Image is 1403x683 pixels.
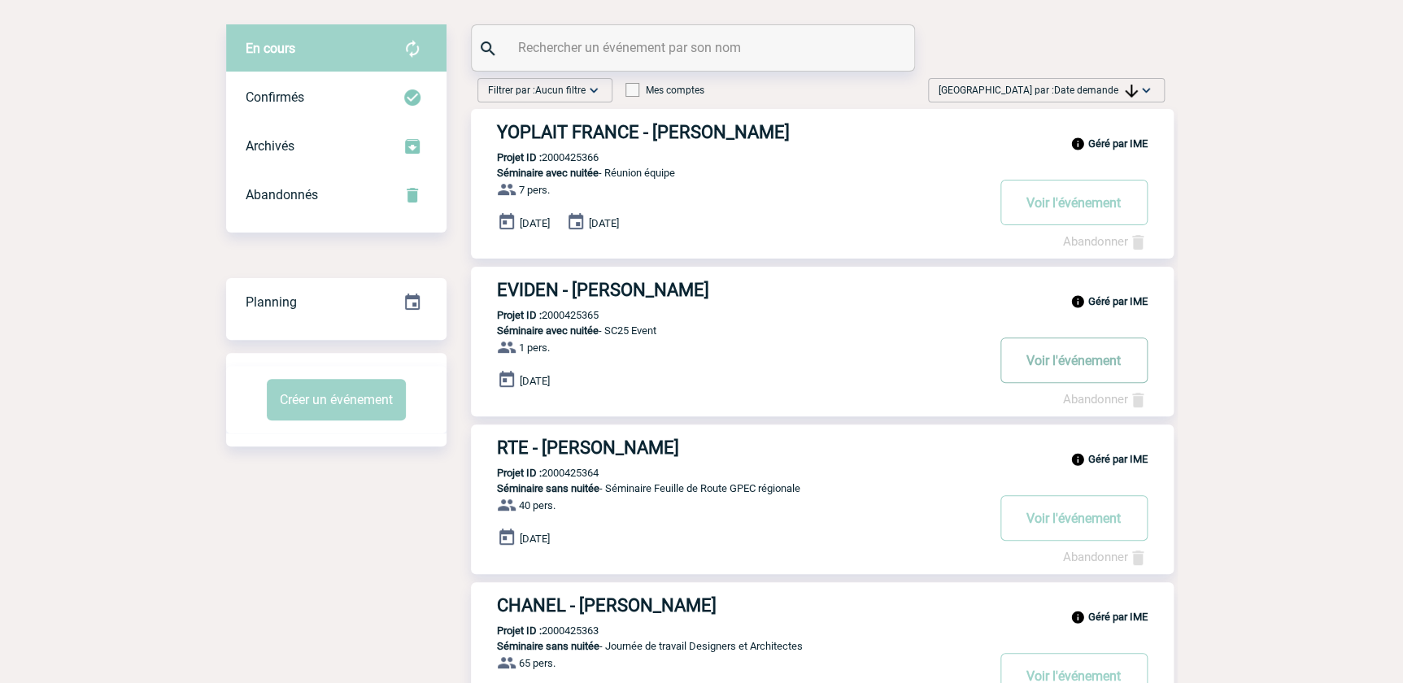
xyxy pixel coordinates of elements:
span: 65 pers. [519,657,556,669]
a: Abandonner [1063,550,1148,564]
p: - Réunion équipe [471,167,985,179]
img: baseline_expand_more_white_24dp-b.png [586,82,602,98]
span: En cours [246,41,295,56]
span: [GEOGRAPHIC_DATA] par : [939,82,1138,98]
div: Retrouvez ici tous les événements que vous avez décidé d'archiver [226,122,447,171]
img: info_black_24dp.svg [1070,610,1085,624]
span: Archivés [246,138,294,154]
b: Projet ID : [497,309,542,321]
span: Confirmés [246,89,304,105]
b: Géré par IME [1088,137,1148,150]
b: Projet ID : [497,151,542,163]
a: Planning [226,277,447,325]
p: - SC25 Event [471,324,985,337]
h3: EVIDEN - [PERSON_NAME] [497,280,985,300]
img: info_black_24dp.svg [1070,452,1085,467]
span: Filtrer par : [488,82,586,98]
a: Abandonner [1063,392,1148,407]
button: Voir l'événement [1000,337,1148,383]
p: - Séminaire Feuille de Route GPEC régionale [471,482,985,494]
p: - Journée de travail Designers et Architectes [471,640,985,652]
label: Mes comptes [625,85,704,96]
span: Date demande [1054,85,1138,96]
p: 2000425364 [471,467,599,479]
h3: YOPLAIT FRANCE - [PERSON_NAME] [497,122,985,142]
span: [DATE] [520,533,550,545]
div: Retrouvez ici tous vos événements annulés [226,171,447,220]
div: Retrouvez ici tous vos évènements avant confirmation [226,24,447,73]
span: [DATE] [520,217,550,229]
span: Planning [246,294,297,310]
button: Voir l'événement [1000,180,1148,225]
p: 2000425366 [471,151,599,163]
a: Abandonner [1063,234,1148,249]
b: Projet ID : [497,467,542,479]
span: Séminaire sans nuitée [497,640,599,652]
span: Séminaire avec nuitée [497,167,599,179]
p: 2000425363 [471,624,599,637]
img: baseline_expand_more_white_24dp-b.png [1138,82,1154,98]
span: Séminaire sans nuitée [497,482,599,494]
a: RTE - [PERSON_NAME] [471,437,1174,458]
h3: RTE - [PERSON_NAME] [497,437,985,458]
span: Abandonnés [246,187,318,202]
img: arrow_downward.png [1125,85,1138,98]
b: Géré par IME [1088,453,1148,465]
p: 2000425365 [471,309,599,321]
h3: CHANEL - [PERSON_NAME] [497,595,985,616]
span: 7 pers. [519,184,550,196]
input: Rechercher un événement par son nom [514,36,876,59]
img: info_black_24dp.svg [1070,294,1085,309]
span: [DATE] [589,217,619,229]
a: EVIDEN - [PERSON_NAME] [471,280,1174,300]
a: CHANEL - [PERSON_NAME] [471,595,1174,616]
button: Créer un événement [267,379,406,420]
b: Géré par IME [1088,611,1148,623]
span: Aucun filtre [535,85,586,96]
button: Voir l'événement [1000,495,1148,541]
img: info_black_24dp.svg [1070,137,1085,151]
span: Séminaire avec nuitée [497,324,599,337]
b: Projet ID : [497,624,542,637]
b: Géré par IME [1088,295,1148,307]
div: Retrouvez ici tous vos événements organisés par date et état d'avancement [226,278,447,327]
a: YOPLAIT FRANCE - [PERSON_NAME] [471,122,1174,142]
span: [DATE] [520,375,550,387]
span: 40 pers. [519,499,556,511]
span: 1 pers. [519,341,550,354]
